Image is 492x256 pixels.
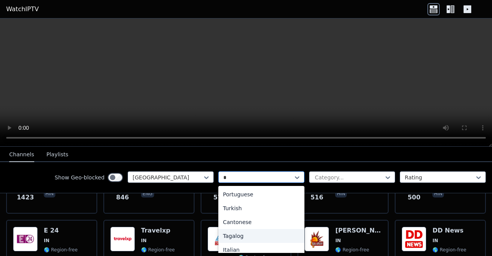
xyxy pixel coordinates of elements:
div: Tagalog [218,229,304,243]
img: Asianet News [208,227,232,251]
span: 846 [116,193,129,202]
span: 🌎 Region-free [432,247,466,253]
p: eng [141,190,154,197]
span: 574 [213,193,226,202]
span: IN [44,238,50,244]
span: 🌎 Region-free [44,247,78,253]
img: Isai Aruvi [304,227,329,251]
span: 🌎 Region-free [141,247,175,253]
div: Portuguese [218,187,304,201]
img: E 24 [13,227,38,251]
label: Show Geo-blocked [55,174,105,181]
h6: E 24 [44,227,78,234]
div: Turkish [218,201,304,215]
button: Channels [9,147,34,162]
p: hin [335,190,347,197]
div: Cantonese [218,215,304,229]
span: IN [141,238,147,244]
h6: DD News [432,227,467,234]
img: Travelxp [110,227,135,251]
p: hin [44,190,55,197]
span: 1423 [17,193,34,202]
span: IN [335,238,341,244]
span: 500 [407,193,420,202]
a: WatchIPTV [6,5,39,14]
h6: Travelxp [141,227,175,234]
span: IN [432,238,438,244]
span: 🌎 Region-free [335,247,369,253]
p: hin [432,190,444,197]
img: DD News [402,227,426,251]
h6: [PERSON_NAME] [335,227,382,234]
span: 516 [311,193,323,202]
button: Playlists [47,147,68,162]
